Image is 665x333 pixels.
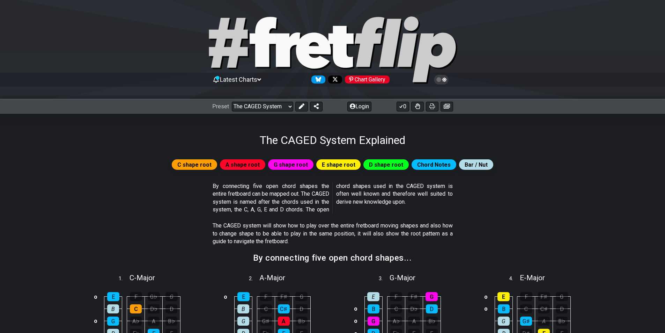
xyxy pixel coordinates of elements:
[441,102,453,111] button: Create image
[260,133,405,147] h1: The CAGED System Explained
[148,317,160,326] div: A
[482,291,490,303] td: o
[538,304,550,313] div: C♯
[259,274,285,282] span: A - Major
[260,304,272,313] div: C
[390,274,415,282] span: G - Major
[130,292,142,301] div: F
[260,292,272,301] div: F
[220,76,257,83] span: Latest Charts
[390,292,402,301] div: F
[165,304,177,313] div: D
[296,317,308,326] div: B♭
[345,75,390,84] div: Chart Gallery
[352,303,360,315] td: o
[497,292,510,301] div: E
[390,304,402,313] div: C
[498,304,510,313] div: B
[253,254,412,262] h2: By connecting five open chord shapes...
[426,102,438,111] button: Print
[509,275,520,283] span: 4 .
[309,75,325,84] a: Follow #fretflip at Bluesky
[367,292,379,301] div: E
[538,317,550,326] div: A
[426,292,438,301] div: G
[397,102,409,111] button: 0
[232,102,293,111] select: Preset
[107,304,119,313] div: B
[465,160,488,170] span: Bar / Nut
[237,317,249,326] div: G
[274,160,308,170] span: G shape root
[556,304,568,313] div: D
[148,292,160,301] div: G♭
[369,160,403,170] span: D shape root
[520,274,545,282] span: E - Major
[119,275,129,283] span: 1 .
[310,102,323,111] button: Share Preset
[408,304,420,313] div: D♭
[347,102,371,111] button: Login
[295,292,308,301] div: G
[411,102,424,111] button: Toggle Dexterity for all fretkits
[352,315,360,327] td: o
[107,317,119,326] div: G
[226,160,260,170] span: A shape root
[165,317,177,326] div: B♭
[325,75,342,84] a: Follow #fretflip at X
[322,160,355,170] span: E shape root
[212,103,229,110] span: Preset
[368,317,379,326] div: G
[177,160,212,170] span: C shape root
[437,77,445,83] span: Toggle light / dark theme
[498,317,510,326] div: G
[408,292,420,301] div: F♯
[520,292,532,301] div: F
[237,292,250,301] div: E
[130,304,142,313] div: C
[130,317,142,326] div: A♭
[107,292,119,301] div: E
[379,275,389,283] span: 3 .
[368,304,379,313] div: B
[148,304,160,313] div: D♭
[278,292,290,301] div: F♯
[295,102,308,111] button: Edit Preset
[426,317,438,326] div: B♭
[260,317,272,326] div: G♯
[538,292,550,301] div: F♯
[91,291,100,303] td: o
[249,275,259,283] span: 2 .
[213,182,453,214] p: By connecting five open chord shapes the entire fretboard can be mapped out. The CAGED system is ...
[91,315,100,327] td: o
[237,304,249,313] div: B
[408,317,420,326] div: A
[556,292,568,301] div: G
[482,303,490,315] td: o
[426,304,438,313] div: D
[417,160,451,170] span: Chord Notes
[278,304,290,313] div: C♯
[221,291,230,303] td: o
[390,317,402,326] div: A♭
[165,292,178,301] div: G
[342,75,390,84] a: #fretflip at Pinterest
[556,317,568,326] div: B♭
[296,304,308,313] div: D
[520,304,532,313] div: C
[520,317,532,326] div: G♯
[130,274,155,282] span: C - Major
[278,317,290,326] div: A
[213,222,453,245] p: The CAGED system will show how to play over the entire fretboard moving shapes and also how to ch...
